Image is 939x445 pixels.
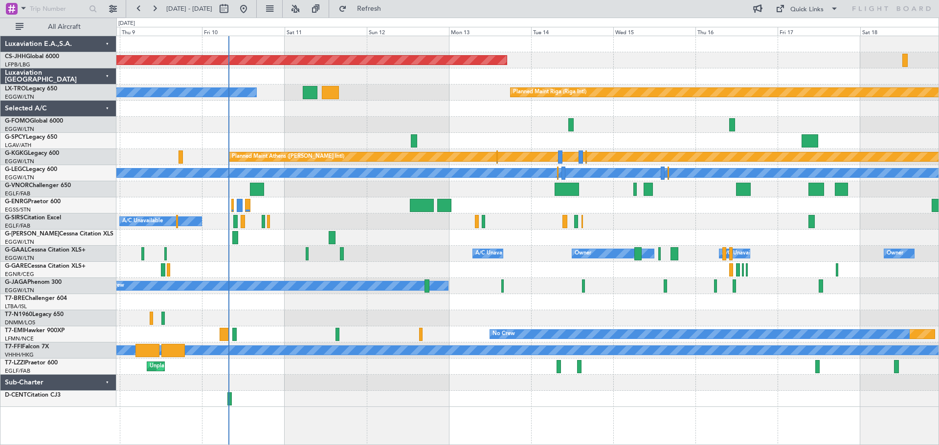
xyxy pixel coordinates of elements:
[5,61,30,68] a: LFPB/LBG
[887,246,903,261] div: Owner
[5,190,30,197] a: EGLF/FAB
[5,263,86,269] a: G-GARECessna Citation XLS+
[166,4,212,13] span: [DATE] - [DATE]
[5,247,27,253] span: G-GAAL
[790,5,824,15] div: Quick Links
[120,27,202,36] div: Thu 9
[5,199,28,205] span: G-ENRG
[5,183,71,189] a: G-VNORChallenger 650
[5,392,61,398] a: D-CENTCitation CJ3
[334,1,393,17] button: Refresh
[5,215,61,221] a: G-SIRSCitation Excel
[5,303,27,310] a: LTBA/ISL
[11,19,106,35] button: All Aircraft
[5,134,57,140] a: G-SPCYLegacy 650
[5,296,25,301] span: T7-BRE
[122,214,163,229] div: A/C Unavailable
[5,54,59,60] a: CS-JHHGlobal 6000
[285,27,367,36] div: Sat 11
[575,246,591,261] div: Owner
[5,238,34,246] a: EGGW/LTN
[5,142,31,149] a: LGAV/ATH
[5,126,34,133] a: EGGW/LTN
[5,319,35,326] a: DNMM/LOS
[5,296,67,301] a: T7-BREChallenger 604
[5,150,28,156] span: G-KGKG
[722,246,762,261] div: A/C Unavailable
[5,328,24,334] span: T7-EMI
[475,246,516,261] div: A/C Unavailable
[5,54,26,60] span: CS-JHH
[5,263,27,269] span: G-GARE
[695,27,778,36] div: Thu 16
[778,27,860,36] div: Fri 17
[349,5,390,12] span: Refresh
[5,134,26,140] span: G-SPCY
[5,392,27,398] span: D-CENT
[5,86,26,92] span: LX-TRO
[5,206,31,213] a: EGSS/STN
[5,312,64,318] a: T7-N1960Legacy 650
[5,279,27,285] span: G-JAGA
[5,367,30,375] a: EGLF/FAB
[5,167,26,172] span: G-LEGC
[5,199,61,205] a: G-ENRGPraetor 600
[118,20,135,28] div: [DATE]
[5,118,63,124] a: G-FOMOGlobal 6000
[449,27,531,36] div: Mon 13
[5,344,22,350] span: T7-FFI
[5,279,62,285] a: G-JAGAPhenom 300
[150,359,311,374] div: Unplanned Maint [GEOGRAPHIC_DATA] ([GEOGRAPHIC_DATA])
[232,149,344,164] div: Planned Maint Athens ([PERSON_NAME] Intl)
[202,27,284,36] div: Fri 10
[531,27,613,36] div: Tue 14
[5,86,57,92] a: LX-TROLegacy 650
[5,254,34,262] a: EGGW/LTN
[5,287,34,294] a: EGGW/LTN
[25,23,103,30] span: All Aircraft
[5,335,34,342] a: LFMN/NCE
[613,27,695,36] div: Wed 15
[771,1,843,17] button: Quick Links
[5,344,49,350] a: T7-FFIFalcon 7X
[5,312,32,318] span: T7-N1960
[5,351,34,359] a: VHHH/HKG
[5,231,113,237] a: G-[PERSON_NAME]Cessna Citation XLS
[5,150,59,156] a: G-KGKGLegacy 600
[5,360,25,366] span: T7-LZZI
[5,271,34,278] a: EGNR/CEG
[5,215,23,221] span: G-SIRS
[5,231,59,237] span: G-[PERSON_NAME]
[5,174,34,181] a: EGGW/LTN
[30,1,86,16] input: Trip Number
[5,222,30,230] a: EGLF/FAB
[5,183,29,189] span: G-VNOR
[367,27,449,36] div: Sun 12
[5,118,30,124] span: G-FOMO
[5,167,57,172] a: G-LEGCLegacy 600
[5,360,58,366] a: T7-LZZIPraetor 600
[5,158,34,165] a: EGGW/LTN
[513,85,586,100] div: Planned Maint Riga (Riga Intl)
[492,327,515,341] div: No Crew
[5,93,34,101] a: EGGW/LTN
[5,328,65,334] a: T7-EMIHawker 900XP
[5,247,86,253] a: G-GAALCessna Citation XLS+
